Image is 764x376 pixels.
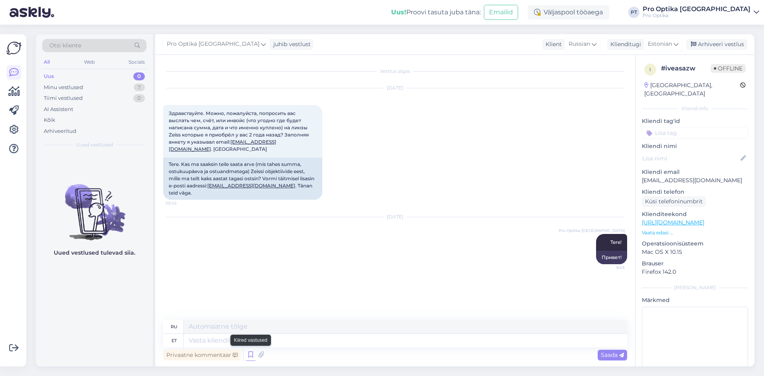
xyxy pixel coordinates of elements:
[133,72,145,80] div: 0
[6,41,21,56] img: Askly Logo
[207,183,295,189] a: [EMAIL_ADDRESS][DOMAIN_NAME]
[127,57,146,67] div: Socials
[172,334,177,347] div: et
[642,176,748,185] p: [EMAIL_ADDRESS][DOMAIN_NAME]
[686,39,747,50] div: Arhiveeri vestlus
[528,5,609,19] div: Väljaspool tööaega
[628,7,639,18] div: PT
[42,57,51,67] div: All
[44,94,83,102] div: Tiimi vestlused
[642,229,748,236] p: Vaata edasi ...
[642,196,706,207] div: Küsi telefoninumbrit
[270,40,311,49] div: juhib vestlust
[644,81,740,98] div: [GEOGRAPHIC_DATA], [GEOGRAPHIC_DATA]
[82,57,96,67] div: Web
[171,320,177,333] div: ru
[542,40,562,49] div: Klient
[649,66,651,72] span: i
[134,84,145,92] div: 7
[642,284,748,291] div: [PERSON_NAME]
[642,259,748,268] p: Brauser
[234,337,267,344] small: Kiired vastused
[163,84,627,92] div: [DATE]
[391,8,481,17] div: Proovi tasuta juba täna:
[642,296,748,304] p: Märkmed
[44,127,76,135] div: Arhiveeritud
[661,64,711,73] div: # iveasazw
[643,6,759,19] a: Pro Optika [GEOGRAPHIC_DATA]Pro Optika
[44,72,54,80] div: Uus
[44,84,83,92] div: Minu vestlused
[163,158,322,200] div: Tere. Kas ma saaksin teile saata arve (mis tahes summa, ostukuupäeva ja ostuandmetega) Zeissi obj...
[44,116,55,124] div: Kõik
[642,210,748,218] p: Klienditeekond
[595,265,625,271] span: 8:43
[643,6,750,12] div: Pro Optika [GEOGRAPHIC_DATA]
[642,105,748,112] div: Kliendi info
[569,40,590,49] span: Russian
[163,68,627,75] div: Vestlus algas
[643,12,750,19] div: Pro Optika
[642,168,748,176] p: Kliendi email
[36,170,153,242] img: No chats
[166,200,195,206] span: 20:42
[167,40,259,49] span: Pro Optika [GEOGRAPHIC_DATA]
[642,142,748,150] p: Kliendi nimi
[610,239,622,245] span: Tere!
[642,188,748,196] p: Kliendi telefon
[642,117,748,125] p: Kliendi tag'id
[642,240,748,248] p: Operatsioonisüsteem
[163,213,627,220] div: [DATE]
[133,94,145,102] div: 0
[559,228,625,234] span: Pro Optika [GEOGRAPHIC_DATA]
[596,251,627,264] div: Привет!
[49,41,81,50] span: Otsi kliente
[642,219,704,226] a: [URL][DOMAIN_NAME]
[711,64,746,73] span: Offline
[642,248,748,256] p: Mac OS X 10.15
[44,105,73,113] div: AI Assistent
[391,8,406,16] b: Uus!
[642,154,739,163] input: Lisa nimi
[642,127,748,139] input: Lisa tag
[163,350,241,360] div: Privaatne kommentaar
[54,249,135,257] p: Uued vestlused tulevad siia.
[648,40,672,49] span: Estonian
[169,110,310,152] span: Здравствуйте. Можно, пожалуйста, попросить вас выслать чем, счёт, или инвойс (что угодно где буде...
[484,5,518,20] button: Emailid
[601,351,624,358] span: Saada
[76,141,113,148] span: Uued vestlused
[642,268,748,276] p: Firefox 142.0
[607,40,641,49] div: Klienditugi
